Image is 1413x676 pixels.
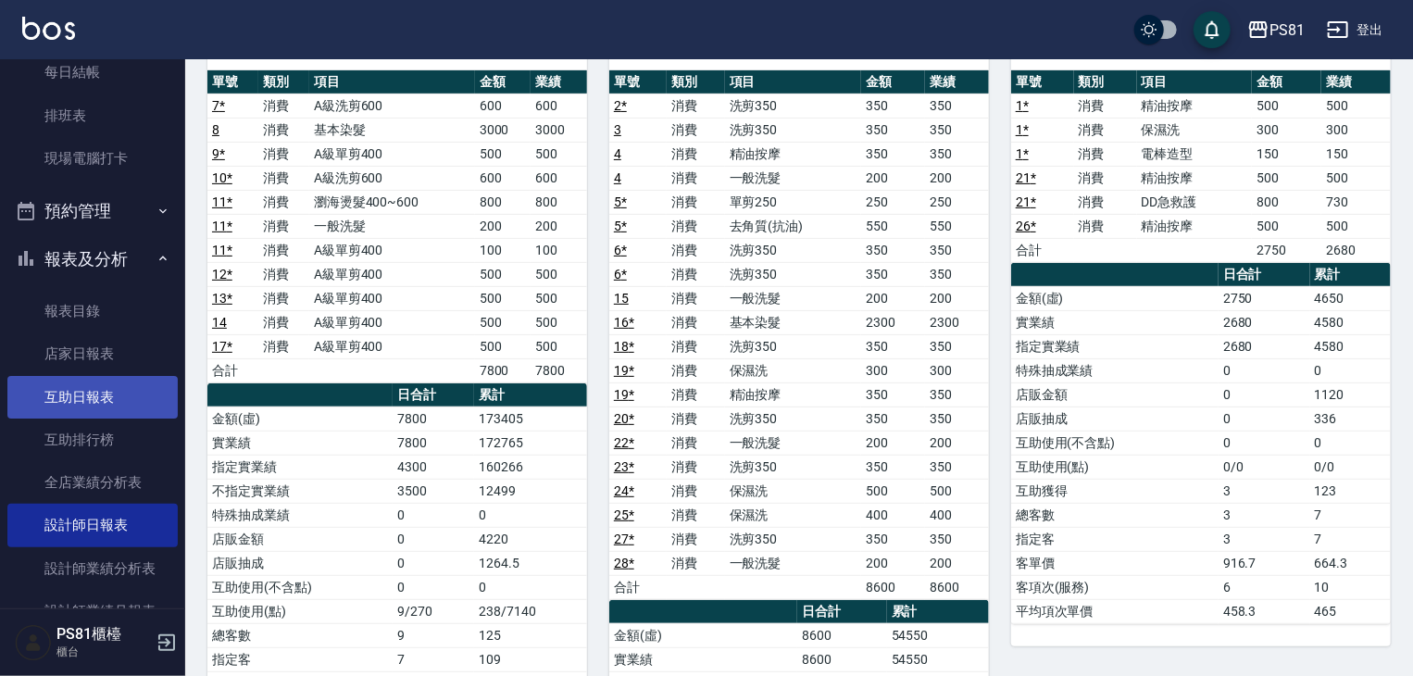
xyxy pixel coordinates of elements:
[797,647,886,671] td: 8600
[474,551,587,575] td: 1264.5
[614,146,621,161] a: 4
[861,142,925,166] td: 350
[725,310,862,334] td: 基本染髮
[1194,11,1231,48] button: save
[474,383,587,407] th: 累計
[925,94,989,118] td: 350
[474,623,587,647] td: 125
[887,647,989,671] td: 54550
[725,479,862,503] td: 保濕洗
[1137,142,1253,166] td: 電棒造型
[667,94,724,118] td: 消費
[56,625,151,644] h5: PS81櫃檯
[1219,503,1310,527] td: 3
[1011,575,1219,599] td: 客項次(服務)
[1321,166,1391,190] td: 500
[925,238,989,262] td: 350
[1011,599,1219,623] td: 平均項次單價
[393,455,474,479] td: 4300
[1252,166,1321,190] td: 500
[531,190,587,214] td: 800
[1011,431,1219,455] td: 互助使用(不含點)
[925,70,989,94] th: 業績
[475,238,531,262] td: 100
[1011,503,1219,527] td: 總客數
[925,166,989,190] td: 200
[7,376,178,419] a: 互助日報表
[725,190,862,214] td: 單剪250
[1310,263,1391,287] th: 累計
[475,262,531,286] td: 500
[1310,286,1391,310] td: 4650
[1269,19,1305,42] div: PS81
[207,358,258,382] td: 合計
[1219,310,1310,334] td: 2680
[207,599,393,623] td: 互助使用(點)
[1137,190,1253,214] td: DD急救護
[925,551,989,575] td: 200
[474,575,587,599] td: 0
[309,94,475,118] td: A級洗剪600
[925,407,989,431] td: 350
[925,286,989,310] td: 200
[7,235,178,283] button: 報表及分析
[1310,527,1391,551] td: 7
[797,623,886,647] td: 8600
[667,551,724,575] td: 消費
[667,190,724,214] td: 消費
[474,599,587,623] td: 238/7140
[531,142,587,166] td: 500
[861,527,925,551] td: 350
[925,358,989,382] td: 300
[1137,214,1253,238] td: 精油按摩
[925,382,989,407] td: 350
[531,70,587,94] th: 業績
[861,310,925,334] td: 2300
[667,358,724,382] td: 消費
[925,142,989,166] td: 350
[667,334,724,358] td: 消費
[7,332,178,375] a: 店家日報表
[1321,238,1391,262] td: 2680
[861,190,925,214] td: 250
[667,70,724,94] th: 類別
[861,238,925,262] td: 350
[725,262,862,286] td: 洗剪350
[393,551,474,575] td: 0
[1219,431,1310,455] td: 0
[475,214,531,238] td: 200
[725,118,862,142] td: 洗剪350
[1137,70,1253,94] th: 項目
[667,118,724,142] td: 消費
[861,382,925,407] td: 350
[861,214,925,238] td: 550
[667,310,724,334] td: 消費
[925,310,989,334] td: 2300
[207,479,393,503] td: 不指定實業績
[207,551,393,575] td: 店販抽成
[207,647,393,671] td: 指定客
[925,334,989,358] td: 350
[309,334,475,358] td: A級單剪400
[1321,142,1391,166] td: 150
[1137,166,1253,190] td: 精油按摩
[393,527,474,551] td: 0
[1252,142,1321,166] td: 150
[7,504,178,546] a: 設計師日報表
[393,407,474,431] td: 7800
[1310,334,1391,358] td: 4580
[725,527,862,551] td: 洗剪350
[22,17,75,40] img: Logo
[1074,166,1137,190] td: 消費
[1219,455,1310,479] td: 0/0
[1310,455,1391,479] td: 0/0
[1219,382,1310,407] td: 0
[1074,214,1137,238] td: 消費
[1011,70,1391,263] table: a dense table
[1219,479,1310,503] td: 3
[393,479,474,503] td: 3500
[1252,214,1321,238] td: 500
[1011,407,1219,431] td: 店販抽成
[531,94,587,118] td: 600
[393,503,474,527] td: 0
